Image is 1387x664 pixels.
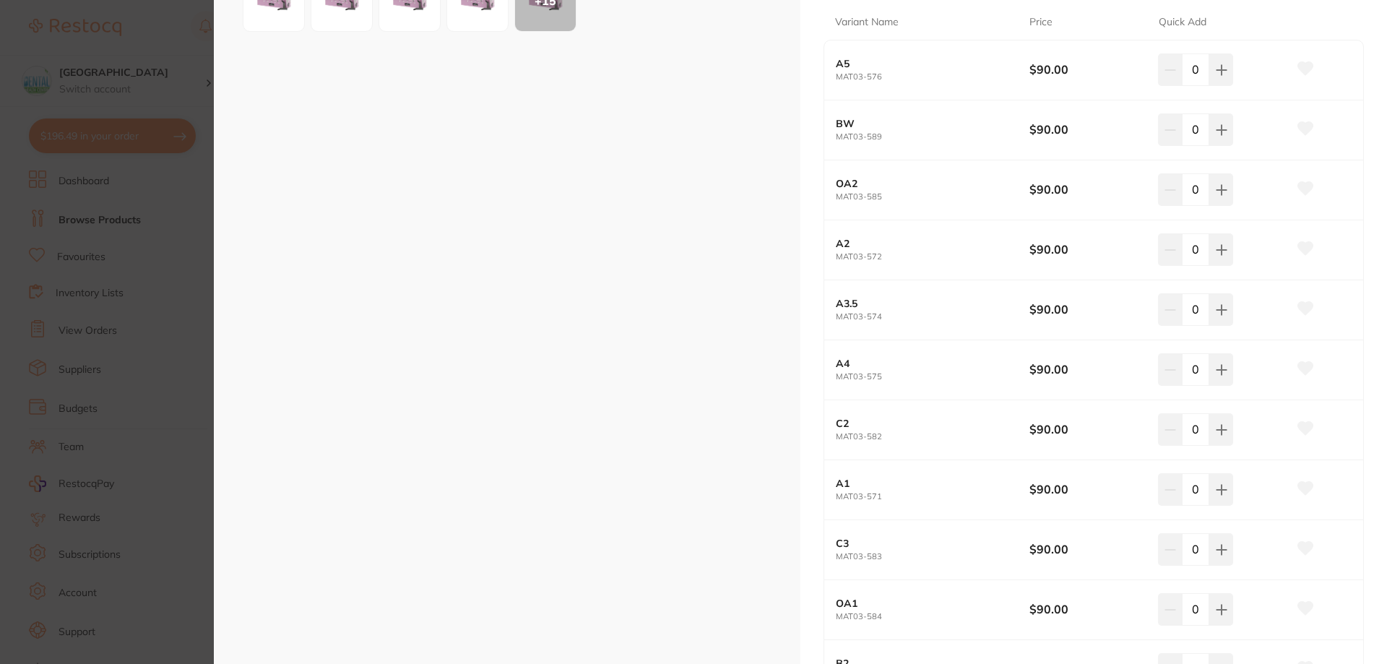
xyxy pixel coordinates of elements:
small: MAT03-575 [836,372,1029,381]
small: MAT03-574 [836,312,1029,322]
b: $90.00 [1029,301,1146,317]
small: MAT03-582 [836,432,1029,441]
b: OA1 [836,598,1010,609]
b: A5 [836,58,1010,69]
b: A2 [836,238,1010,249]
b: A1 [836,478,1010,489]
p: Quick Add [1159,15,1206,30]
b: BW [836,118,1010,129]
small: MAT03-584 [836,612,1029,621]
b: $90.00 [1029,421,1146,437]
b: C2 [836,418,1010,429]
b: A4 [836,358,1010,369]
b: $90.00 [1029,181,1146,197]
b: $90.00 [1029,121,1146,137]
b: A3.5 [836,298,1010,309]
b: $90.00 [1029,61,1146,77]
b: $90.00 [1029,241,1146,257]
small: MAT03-576 [836,72,1029,82]
b: OA2 [836,178,1010,189]
small: MAT03-572 [836,252,1029,262]
b: $90.00 [1029,541,1146,557]
small: MAT03-571 [836,492,1029,501]
p: Variant Name [835,15,899,30]
b: $90.00 [1029,601,1146,617]
b: $90.00 [1029,361,1146,377]
small: MAT03-585 [836,192,1029,202]
b: C3 [836,538,1010,549]
small: MAT03-589 [836,132,1029,142]
p: Price [1029,15,1053,30]
b: $90.00 [1029,481,1146,497]
small: MAT03-583 [836,552,1029,561]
